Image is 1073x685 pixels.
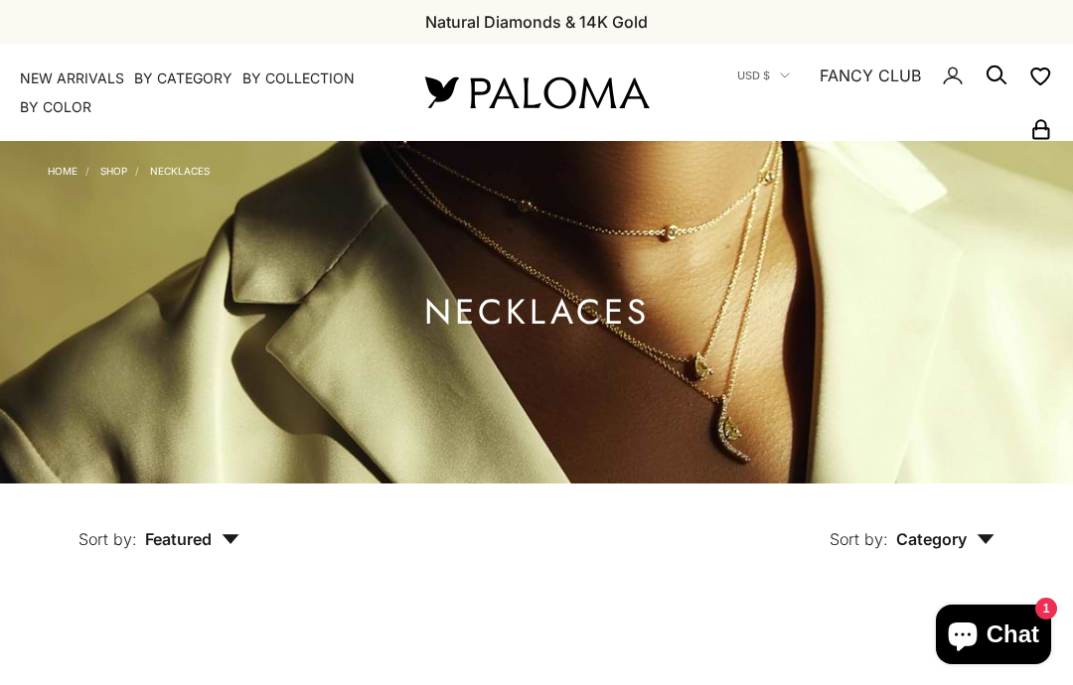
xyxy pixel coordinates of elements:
[20,68,378,117] nav: Primary navigation
[784,483,1040,567] button: Sort by: Category
[48,161,210,177] nav: Breadcrumb
[820,63,921,88] a: FANCY CLUB
[830,529,888,549] span: Sort by:
[242,68,355,88] summary: By Collection
[737,67,790,84] button: USD $
[145,529,239,549] span: Featured
[896,529,995,549] span: Category
[48,165,77,177] a: Home
[425,9,648,35] p: Natural Diamonds & 14K Gold
[150,165,210,177] a: Necklaces
[20,97,91,117] summary: By Color
[20,68,124,88] a: NEW ARRIVALS
[424,300,650,325] h1: Necklaces
[134,68,232,88] summary: By Category
[100,165,127,177] a: Shop
[33,483,285,567] button: Sort by: Featured
[695,44,1053,141] nav: Secondary navigation
[930,605,1057,669] inbox-online-store-chat: Shopify online store chat
[737,67,770,84] span: USD $
[78,529,137,549] span: Sort by:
